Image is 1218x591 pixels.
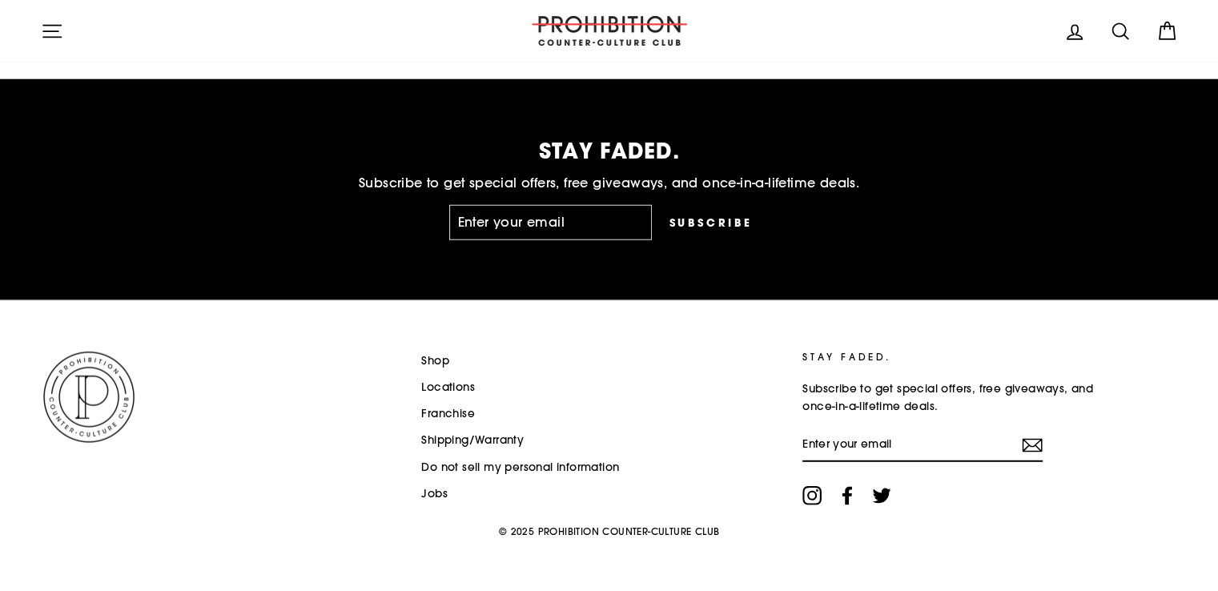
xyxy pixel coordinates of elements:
img: PROHIBITION COUNTER-CULTURE CLUB [41,349,137,445]
button: Subscribe [652,205,769,240]
a: Do not sell my personal information [421,456,619,480]
p: Subscribe to get special offers, free giveaways, and once-in-a-lifetime deals. [802,380,1118,416]
a: Shop [421,349,449,373]
p: STAY FADED. [802,349,1118,364]
span: Subscribe [669,215,752,230]
p: STAY FADED. [41,139,1178,161]
a: Locations [421,376,475,400]
a: Shipping/Warranty [421,428,524,452]
input: Enter your email [802,428,1043,463]
p: © 2025 PROHIBITION COUNTER-CULTURE CLUB [41,517,1178,545]
a: Jobs [421,482,448,506]
p: Subscribe to get special offers, free giveaways, and once-in-a-lifetime deals. [41,173,1178,194]
a: Franchise [421,402,475,426]
input: Enter your email [449,205,653,240]
img: PROHIBITION COUNTER-CULTURE CLUB [529,16,689,46]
